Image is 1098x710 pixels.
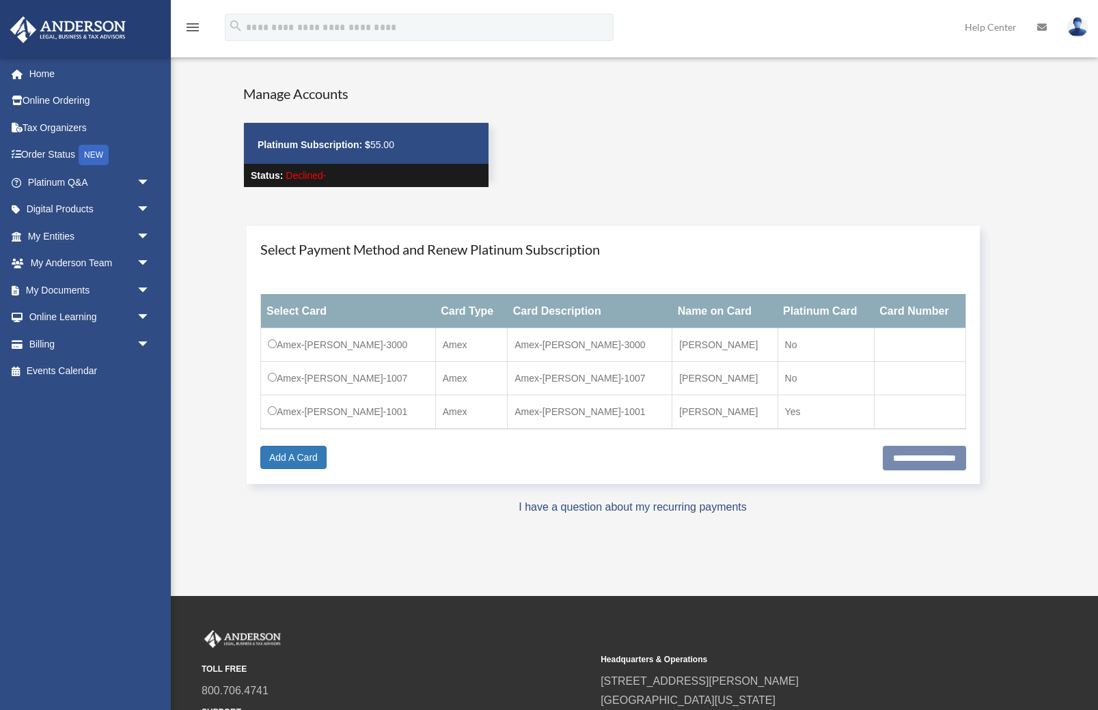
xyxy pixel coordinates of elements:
th: Platinum Card [778,294,874,328]
a: 800.706.4741 [202,685,269,696]
td: Amex-[PERSON_NAME]-1007 [261,361,436,395]
i: menu [184,19,201,35]
div: NEW [79,145,109,165]
span: arrow_drop_down [137,223,164,251]
td: Amex-[PERSON_NAME]-3000 [261,328,436,361]
td: No [778,361,874,395]
strong: Status: [251,170,283,181]
img: User Pic [1067,17,1088,37]
td: Amex-[PERSON_NAME]-1007 [508,361,672,395]
a: Add A Card [260,446,327,469]
a: Billingarrow_drop_down [10,330,171,358]
td: [PERSON_NAME] [672,395,778,429]
td: [PERSON_NAME] [672,328,778,361]
th: Card Number [874,294,965,328]
p: 55.00 [258,137,475,154]
img: Anderson Advisors Platinum Portal [6,16,130,43]
a: menu [184,24,201,35]
td: Amex-[PERSON_NAME]-1001 [508,395,672,429]
a: Home [10,60,171,87]
small: Headquarters & Operations [601,653,990,667]
h4: Manage Accounts [243,84,489,103]
a: Platinum Q&Aarrow_drop_down [10,169,171,196]
a: Order StatusNEW [10,141,171,169]
th: Name on Card [672,294,778,328]
td: Amex-[PERSON_NAME]-1001 [261,395,436,429]
td: Amex [435,395,508,429]
span: arrow_drop_down [137,330,164,358]
a: Online Ordering [10,87,171,115]
small: TOLL FREE [202,662,591,677]
a: My Anderson Teamarrow_drop_down [10,250,171,277]
span: Declined- [286,170,326,181]
a: I have a question about my recurring payments [519,501,747,513]
span: arrow_drop_down [137,276,164,304]
a: [GEOGRAPHIC_DATA][US_STATE] [601,694,776,706]
td: Amex [435,328,508,361]
span: arrow_drop_down [137,169,164,197]
td: [PERSON_NAME] [672,361,778,395]
span: arrow_drop_down [137,304,164,332]
td: No [778,328,874,361]
a: My Entitiesarrow_drop_down [10,223,171,250]
a: Digital Productsarrow_drop_down [10,196,171,223]
a: [STREET_ADDRESS][PERSON_NAME] [601,675,799,687]
th: Select Card [261,294,436,328]
td: Amex [435,361,508,395]
td: Yes [778,395,874,429]
td: Amex-[PERSON_NAME]-3000 [508,328,672,361]
a: Online Learningarrow_drop_down [10,304,171,331]
a: Tax Organizers [10,114,171,141]
a: My Documentsarrow_drop_down [10,276,171,304]
strong: Platinum Subscription: $ [258,139,370,150]
th: Card Type [435,294,508,328]
img: Anderson Advisors Platinum Portal [202,630,284,648]
span: arrow_drop_down [137,250,164,278]
a: Events Calendar [10,358,171,385]
i: search [228,18,243,33]
span: arrow_drop_down [137,196,164,224]
th: Card Description [508,294,672,328]
h4: Select Payment Method and Renew Platinum Subscription [260,240,966,259]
